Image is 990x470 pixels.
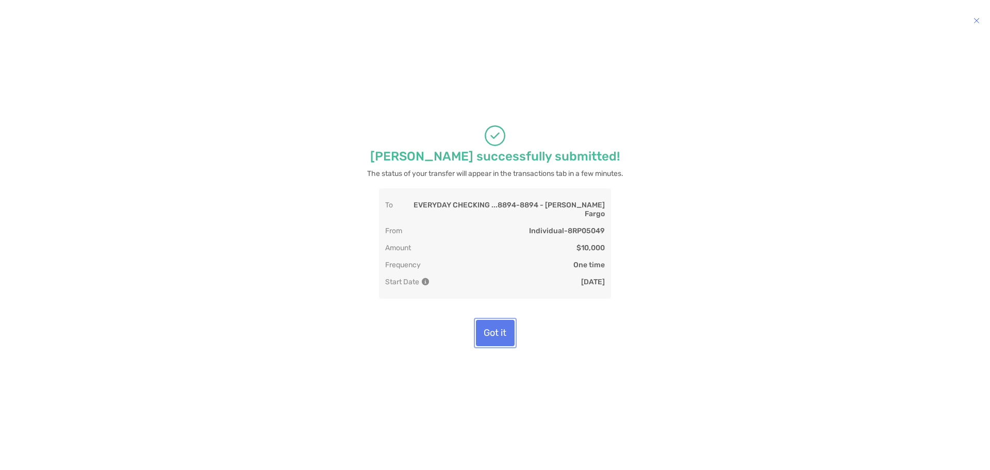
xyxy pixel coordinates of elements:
p: From [385,226,402,235]
p: To [385,201,393,218]
p: Individual - 8RP05049 [529,226,605,235]
p: Frequency [385,261,421,269]
p: EVERYDAY CHECKING ...8894 - 8894 - [PERSON_NAME] Fargo [393,201,605,218]
p: [DATE] [581,278,605,286]
p: [PERSON_NAME] successfully submitted! [370,150,620,163]
p: $10,000 [576,244,605,252]
p: Start Date [385,278,428,286]
p: The status of your transfer will appear in the transactions tab in a few minutes. [367,167,623,180]
p: Amount [385,244,411,252]
p: One time [573,261,605,269]
button: Got it [476,320,515,346]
